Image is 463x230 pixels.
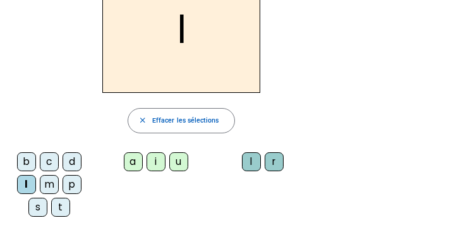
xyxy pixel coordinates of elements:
[169,152,188,171] div: u
[265,152,284,171] div: r
[28,198,47,217] div: s
[63,152,81,171] div: d
[242,152,261,171] div: l
[147,152,165,171] div: i
[17,152,36,171] div: b
[124,152,143,171] div: a
[138,116,147,125] mat-icon: close
[51,198,70,217] div: t
[63,175,81,194] div: p
[152,115,219,126] span: Effacer les sélections
[40,175,59,194] div: m
[128,108,234,133] button: Effacer les sélections
[17,175,36,194] div: l
[40,152,59,171] div: c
